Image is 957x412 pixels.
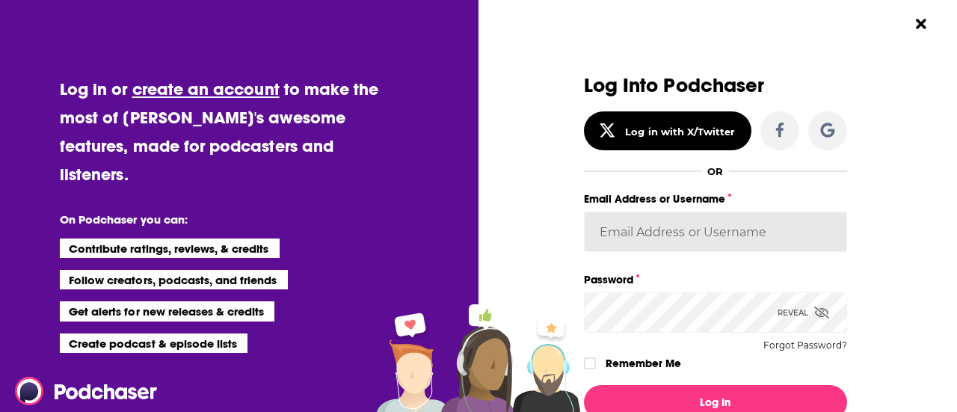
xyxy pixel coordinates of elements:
button: Log in with X/Twitter [584,111,751,150]
label: Remember Me [606,354,681,373]
div: Reveal [778,292,829,333]
li: Follow creators, podcasts, and friends [60,270,288,289]
button: Forgot Password? [763,340,847,351]
li: Create podcast & episode lists [60,333,247,353]
div: Log in with X/Twitter [625,126,735,138]
input: Email Address or Username [584,212,847,252]
label: Email Address or Username [584,189,847,209]
a: Podchaser - Follow, Share and Rate Podcasts [15,377,147,405]
li: On Podchaser you can: [60,212,359,227]
img: Podchaser - Follow, Share and Rate Podcasts [15,377,159,405]
li: Get alerts for new releases & credits [60,301,274,321]
h3: Log Into Podchaser [584,75,847,96]
a: create an account [132,79,280,99]
li: Contribute ratings, reviews, & credits [60,239,280,258]
div: OR [707,165,723,177]
label: Password [584,270,847,289]
button: Close Button [907,10,935,38]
